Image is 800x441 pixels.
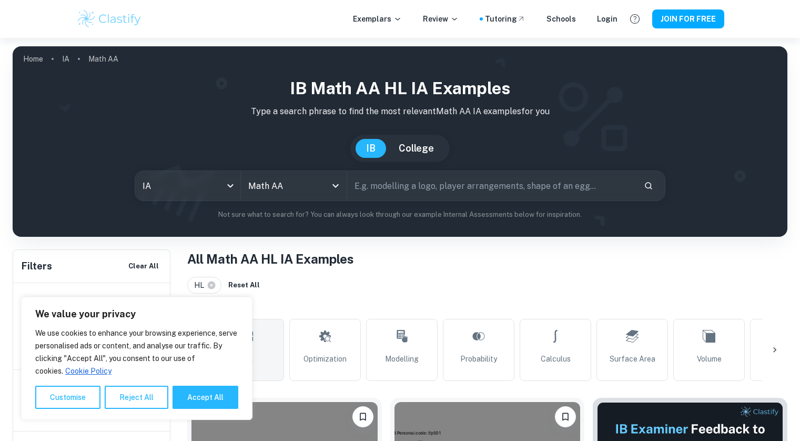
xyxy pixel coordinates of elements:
[21,297,252,420] div: We value your privacy
[385,353,419,365] span: Modelling
[22,259,52,274] h6: Filters
[21,76,779,101] h1: IB Math AA HL IA examples
[485,13,525,25] a: Tutoring
[640,177,657,195] button: Search
[35,327,238,377] p: We use cookies to enhance your browsing experience, serve personalised ads or content, and analys...
[62,52,69,66] a: IA
[541,353,571,365] span: Calculus
[388,139,444,158] button: College
[23,52,43,66] a: Home
[187,302,787,315] h6: Topic
[347,171,635,201] input: E.g. modelling a logo, player arrangements, shape of an egg...
[35,308,238,320] p: We value your privacy
[13,46,787,237] img: profile cover
[356,139,386,158] button: IB
[187,277,221,294] div: HL
[597,13,617,25] a: Login
[328,178,343,193] button: Open
[697,353,722,365] span: Volume
[460,353,497,365] span: Probability
[187,249,787,268] h1: All Math AA HL IA Examples
[546,13,576,25] a: Schools
[35,386,100,409] button: Customise
[555,406,576,427] button: Please log in to bookmark exemplars
[88,53,118,65] p: Math AA
[226,277,262,293] button: Reset All
[22,296,163,308] h6: Grade
[76,8,143,29] img: Clastify logo
[194,279,209,291] span: HL
[105,386,168,409] button: Reject All
[303,353,347,365] span: Optimization
[352,406,373,427] button: Please log in to bookmark exemplars
[353,13,402,25] p: Exemplars
[423,13,459,25] p: Review
[21,105,779,118] p: Type a search phrase to find the most relevant Math AA IA examples for you
[65,366,112,376] a: Cookie Policy
[21,209,779,220] p: Not sure what to search for? You can always look through our example Internal Assessments below f...
[626,10,644,28] button: Help and Feedback
[652,9,724,28] button: JOIN FOR FREE
[126,258,161,274] button: Clear All
[135,171,240,201] div: IA
[173,386,238,409] button: Accept All
[610,353,655,365] span: Surface Area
